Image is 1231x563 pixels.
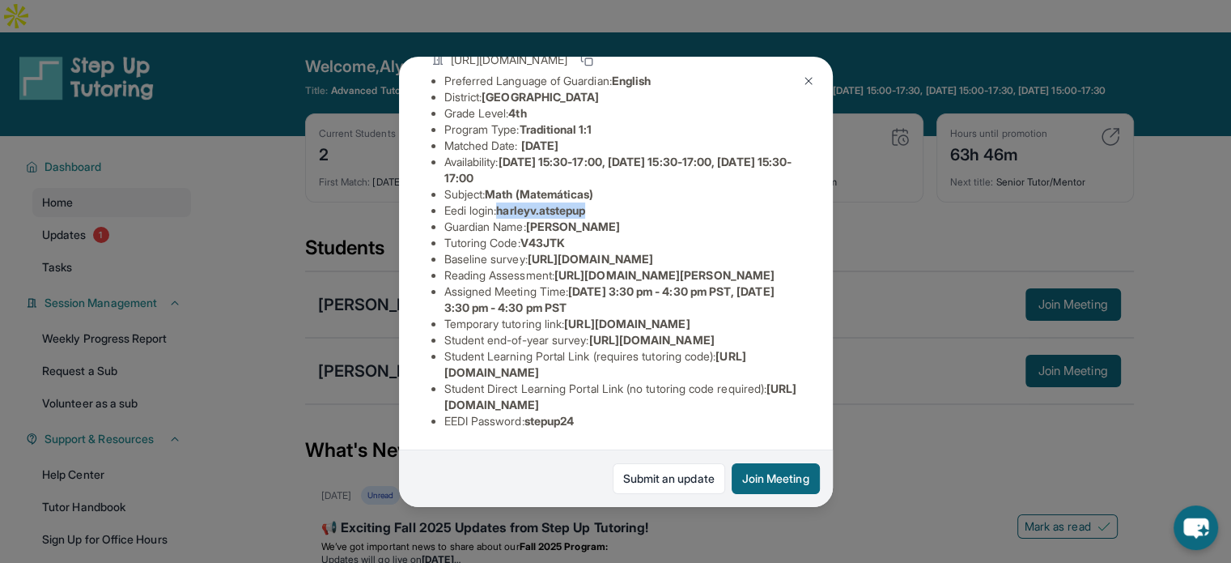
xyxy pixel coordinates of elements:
img: Close Icon [802,75,815,87]
button: Copy link [577,50,596,70]
li: Tutoring Code : [444,235,800,251]
li: Temporary tutoring link : [444,316,800,332]
li: District: [444,89,800,105]
span: English [612,74,652,87]
li: Availability: [444,154,800,186]
span: [DATE] 15:30-17:00, [DATE] 15:30-17:00, [DATE] 15:30-17:00 [444,155,792,185]
li: Matched Date: [444,138,800,154]
span: [URL][DOMAIN_NAME] [564,317,690,331]
li: Program Type: [444,122,800,138]
li: Preferred Language of Guardian: [444,73,800,89]
li: Reading Assessment : [444,267,800,284]
li: Eedi login : [444,203,800,219]
span: [DATE] 3:30 pm - 4:30 pm PST, [DATE] 3:30 pm - 4:30 pm PST [444,284,775,314]
span: [URL][DOMAIN_NAME] [528,252,653,266]
li: Grade Level: [444,105,800,122]
span: Traditional 1:1 [519,122,592,136]
span: Math (Matemáticas) [485,187,593,201]
li: Assigned Meeting Time : [444,284,800,316]
li: EEDI Password : [444,413,800,429]
li: Guardian Name : [444,219,800,235]
span: [GEOGRAPHIC_DATA] [482,90,599,104]
span: [DATE] [521,139,558,152]
span: 4th [508,106,526,120]
span: V43JTK [520,236,565,250]
li: Baseline survey : [444,251,800,267]
a: Submit an update [613,463,725,494]
span: [URL][DOMAIN_NAME][PERSON_NAME] [554,268,775,282]
span: [PERSON_NAME] [526,220,621,233]
li: Student end-of-year survey : [444,332,800,348]
span: harleyv.atstepup [496,203,585,217]
li: Subject : [444,186,800,203]
li: Student Learning Portal Link (requires tutoring code) : [444,348,800,381]
span: stepup24 [524,414,575,428]
span: [URL][DOMAIN_NAME] [588,333,714,347]
button: chat-button [1174,505,1218,550]
button: Join Meeting [732,463,820,494]
span: [URL][DOMAIN_NAME] [451,52,567,68]
li: Student Direct Learning Portal Link (no tutoring code required) : [444,381,800,413]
